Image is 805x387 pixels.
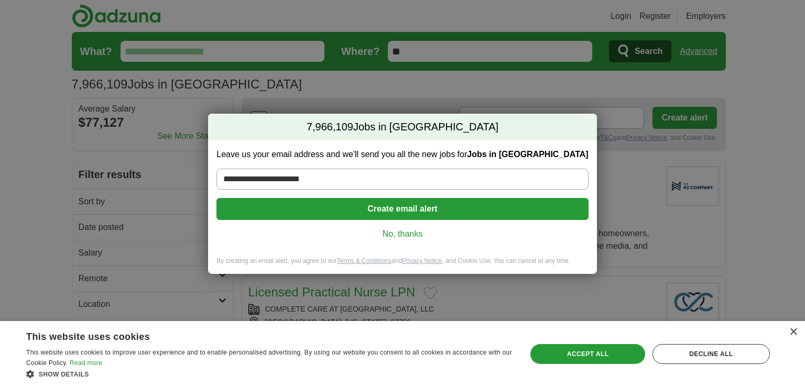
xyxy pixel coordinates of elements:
[39,371,89,378] span: Show details
[530,344,645,364] div: Accept all
[402,257,442,264] a: Privacy Notice
[337,257,391,264] a: Terms & Conditions
[225,228,580,240] a: No, thanks
[216,149,588,160] label: Leave us your email address and we'll send you all the new jobs for
[208,114,596,141] h2: Jobs in [GEOGRAPHIC_DATA]
[26,369,512,379] div: Show details
[467,150,588,159] strong: Jobs in [GEOGRAPHIC_DATA]
[26,327,486,343] div: This website uses cookies
[789,328,797,336] div: Close
[216,198,588,220] button: Create email alert
[307,120,353,135] span: 7,966,109
[70,359,102,367] a: Read more, opens a new window
[26,349,512,367] span: This website uses cookies to improve user experience and to enable personalised advertising. By u...
[652,344,770,364] div: Decline all
[208,257,596,274] div: By creating an email alert, you agree to our and , and Cookie Use. You can cancel at any time.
